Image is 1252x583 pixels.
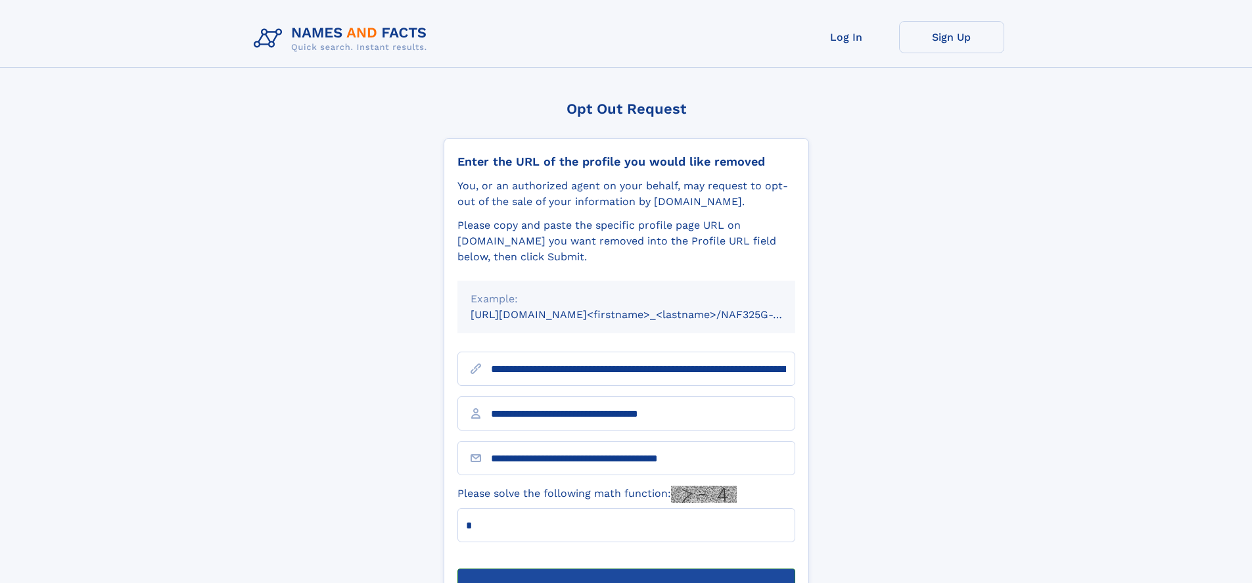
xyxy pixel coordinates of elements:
div: Enter the URL of the profile you would like removed [457,154,795,169]
div: Example: [471,291,782,307]
div: Please copy and paste the specific profile page URL on [DOMAIN_NAME] you want removed into the Pr... [457,218,795,265]
a: Sign Up [899,21,1004,53]
div: Opt Out Request [444,101,809,117]
div: You, or an authorized agent on your behalf, may request to opt-out of the sale of your informatio... [457,178,795,210]
label: Please solve the following math function: [457,486,737,503]
img: Logo Names and Facts [248,21,438,57]
a: Log In [794,21,899,53]
small: [URL][DOMAIN_NAME]<firstname>_<lastname>/NAF325G-xxxxxxxx [471,308,820,321]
